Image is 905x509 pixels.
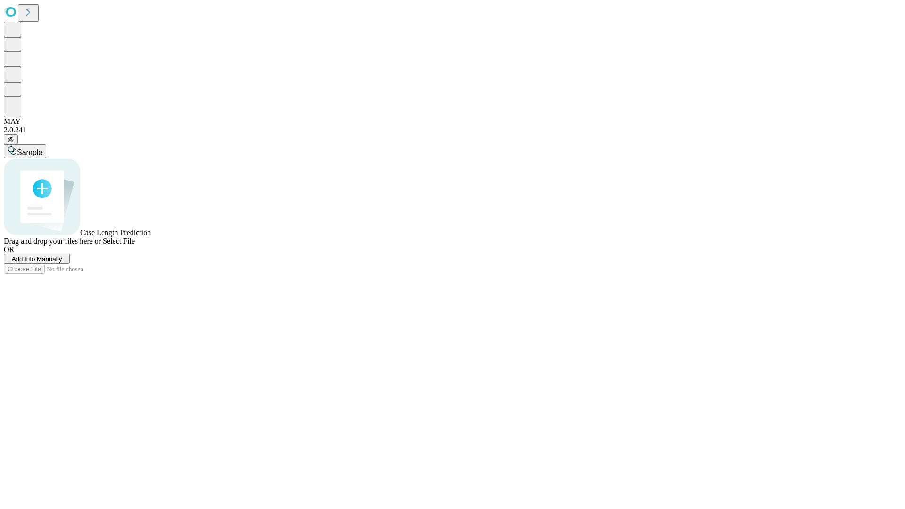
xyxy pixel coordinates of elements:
span: @ [8,136,14,143]
span: Sample [17,148,42,156]
button: @ [4,134,18,144]
div: MAY [4,117,901,126]
button: Sample [4,144,46,158]
span: Select File [103,237,135,245]
button: Add Info Manually [4,254,70,264]
span: Drag and drop your files here or [4,237,101,245]
span: Case Length Prediction [80,229,151,237]
span: OR [4,246,14,254]
div: 2.0.241 [4,126,901,134]
span: Add Info Manually [12,255,62,263]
